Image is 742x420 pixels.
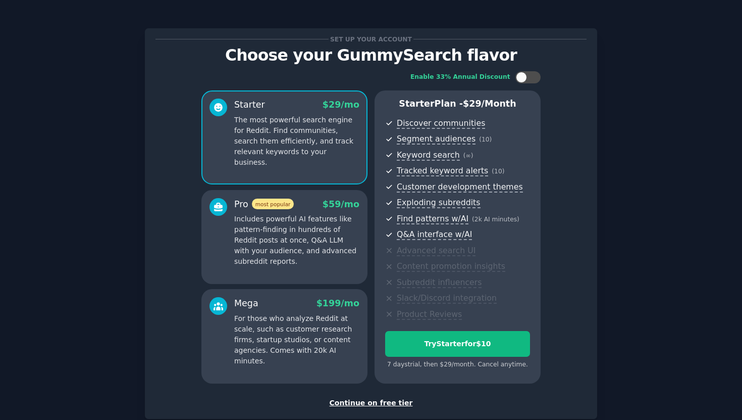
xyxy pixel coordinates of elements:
span: $ 29 /month [463,99,516,109]
span: ( ∞ ) [463,152,473,159]
span: Exploding subreddits [397,198,480,208]
span: Q&A interface w/AI [397,229,472,240]
p: Includes powerful AI features like pattern-finding in hundreds of Reddit posts at once, Q&A LLM w... [234,214,359,267]
span: Advanced search UI [397,246,475,256]
span: $ 29 /mo [323,100,359,110]
div: Continue on free tier [155,398,587,408]
span: Find patterns w/AI [397,214,468,224]
span: Content promotion insights [397,261,505,272]
span: most popular [252,199,294,209]
span: Subreddit influencers [397,277,482,288]
div: Pro [234,198,294,211]
p: For those who analyze Reddit at scale, such as customer research firms, startup studios, or conte... [234,313,359,366]
span: Customer development themes [397,182,523,193]
div: Starter [234,99,265,111]
span: Discover communities [397,118,485,129]
span: Segment audiences [397,134,475,145]
span: Set up your account [329,34,414,44]
span: Keyword search [397,150,460,161]
span: ( 10 ) [492,168,504,175]
span: $ 199 /mo [316,298,359,308]
div: Try Starter for $10 [386,339,529,349]
span: Slack/Discord integration [397,293,497,304]
div: Mega [234,297,258,310]
span: ( 10 ) [479,136,492,143]
button: TryStarterfor$10 [385,331,530,357]
p: Starter Plan - [385,98,530,110]
div: Enable 33% Annual Discount [410,73,510,82]
p: The most powerful search engine for Reddit. Find communities, search them efficiently, and track ... [234,115,359,168]
span: $ 59 /mo [323,199,359,209]
span: Tracked keyword alerts [397,166,488,176]
span: ( 2k AI minutes ) [472,216,519,223]
div: 7 days trial, then $ 29 /month . Cancel anytime. [385,360,530,369]
p: Choose your GummySearch flavor [155,46,587,64]
span: Product Reviews [397,309,462,320]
